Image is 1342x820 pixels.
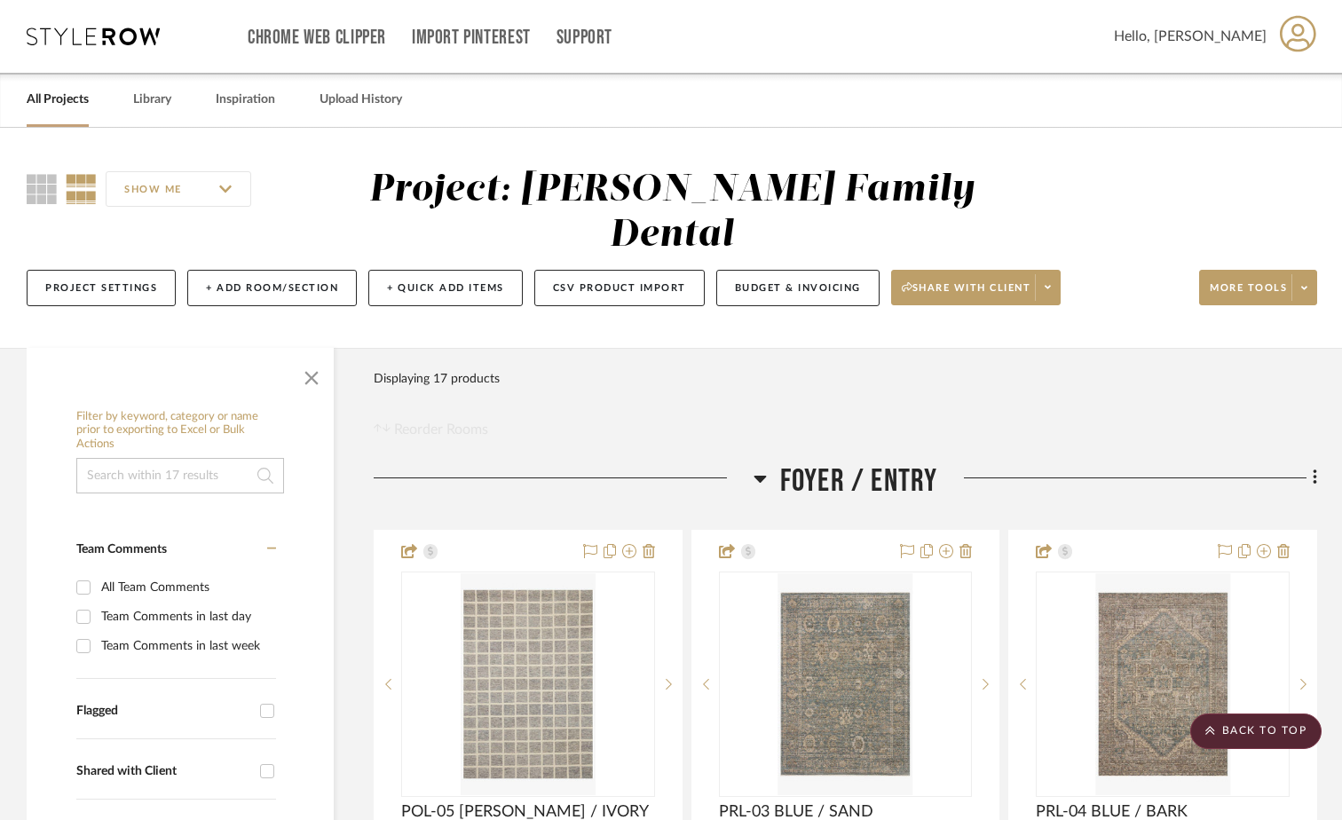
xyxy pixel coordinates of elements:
button: Share with client [891,270,1062,305]
h6: Filter by keyword, category or name prior to exporting to Excel or Bulk Actions [76,410,284,452]
button: + Quick Add Items [368,270,523,306]
a: All Projects [27,88,89,112]
div: Shared with Client [76,764,251,779]
img: POL-05 CJ SLATE / IVORY [461,573,595,795]
div: Team Comments in last week [101,632,272,660]
span: Foyer / Entry [780,462,938,501]
a: Support [557,30,612,45]
span: Reorder Rooms [394,419,488,440]
span: Hello, [PERSON_NAME] [1114,26,1267,47]
div: Team Comments in last day [101,603,272,631]
button: Close [294,357,329,392]
div: Flagged [76,704,251,719]
scroll-to-top-button: BACK TO TOP [1190,714,1322,749]
a: Import Pinterest [412,30,531,45]
button: + Add Room/Section [187,270,357,306]
button: More tools [1199,270,1317,305]
div: Displaying 17 products [374,361,500,397]
button: CSV Product Import [534,270,705,306]
a: Library [133,88,171,112]
button: Reorder Rooms [374,419,488,440]
div: 0 [720,572,972,796]
div: Project: [PERSON_NAME] Family Dental [369,171,975,254]
a: Inspiration [216,88,275,112]
span: More tools [1210,281,1287,308]
a: Chrome Web Clipper [248,30,386,45]
button: Budget & Invoicing [716,270,880,306]
button: Project Settings [27,270,176,306]
img: PRL-03 BLUE / SAND [778,573,912,795]
div: 0 [1037,572,1289,796]
span: Share with client [902,281,1031,308]
span: Team Comments [76,543,167,556]
img: PRL-04 BLUE / BARK [1095,573,1229,795]
div: All Team Comments [101,573,272,602]
input: Search within 17 results [76,458,284,493]
a: Upload History [320,88,402,112]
